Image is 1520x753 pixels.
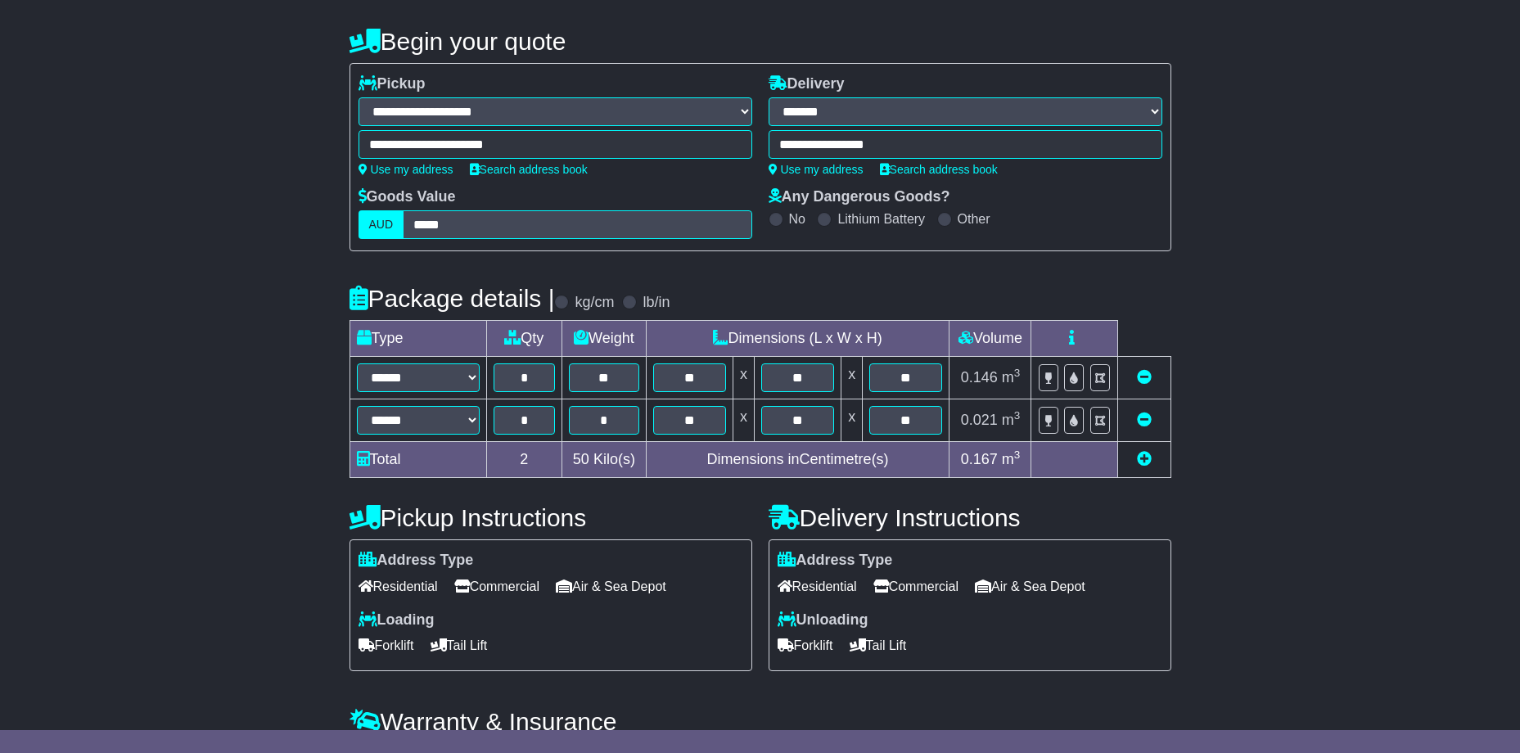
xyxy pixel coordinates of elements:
[1002,412,1021,428] span: m
[350,28,1171,55] h4: Begin your quote
[733,399,754,442] td: x
[454,574,539,599] span: Commercial
[486,321,562,357] td: Qty
[873,574,958,599] span: Commercial
[486,442,562,478] td: 2
[769,188,950,206] label: Any Dangerous Goods?
[850,633,907,658] span: Tail Lift
[359,75,426,93] label: Pickup
[778,552,893,570] label: Address Type
[643,294,670,312] label: lb/in
[841,399,863,442] td: x
[562,321,647,357] td: Weight
[350,442,486,478] td: Total
[769,75,845,93] label: Delivery
[961,412,998,428] span: 0.021
[975,574,1085,599] span: Air & Sea Depot
[359,552,474,570] label: Address Type
[470,163,588,176] a: Search address book
[350,504,752,531] h4: Pickup Instructions
[1002,369,1021,386] span: m
[350,708,1171,735] h4: Warranty & Insurance
[359,633,414,658] span: Forklift
[1002,451,1021,467] span: m
[769,163,864,176] a: Use my address
[1014,409,1021,422] sup: 3
[359,163,453,176] a: Use my address
[733,357,754,399] td: x
[778,611,868,629] label: Unloading
[350,321,486,357] td: Type
[769,504,1171,531] h4: Delivery Instructions
[1137,369,1152,386] a: Remove this item
[789,211,805,227] label: No
[961,451,998,467] span: 0.167
[958,211,990,227] label: Other
[359,611,435,629] label: Loading
[880,163,998,176] a: Search address book
[1137,451,1152,467] a: Add new item
[562,442,647,478] td: Kilo(s)
[359,210,404,239] label: AUD
[778,633,833,658] span: Forklift
[1014,449,1021,461] sup: 3
[573,451,589,467] span: 50
[1014,367,1021,379] sup: 3
[431,633,488,658] span: Tail Lift
[778,574,857,599] span: Residential
[359,574,438,599] span: Residential
[359,188,456,206] label: Goods Value
[961,369,998,386] span: 0.146
[556,574,666,599] span: Air & Sea Depot
[646,442,949,478] td: Dimensions in Centimetre(s)
[575,294,614,312] label: kg/cm
[646,321,949,357] td: Dimensions (L x W x H)
[949,321,1031,357] td: Volume
[841,357,863,399] td: x
[350,285,555,312] h4: Package details |
[837,211,925,227] label: Lithium Battery
[1137,412,1152,428] a: Remove this item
